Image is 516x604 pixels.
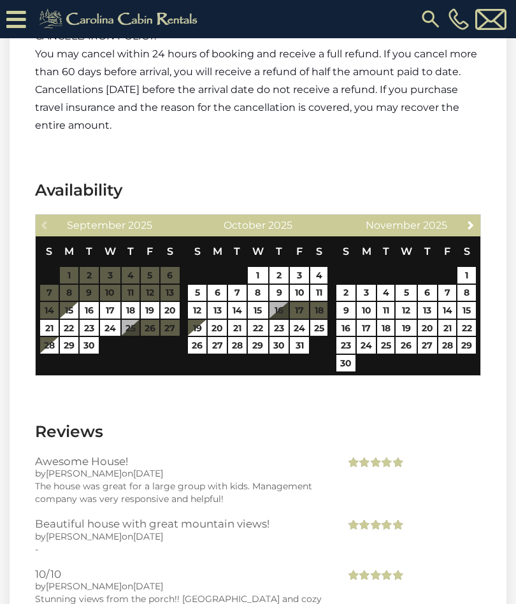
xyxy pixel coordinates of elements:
a: 20 [208,320,227,336]
a: 20 [161,302,180,319]
a: 26 [188,337,206,354]
a: 30 [80,337,99,354]
a: 24 [100,320,121,336]
a: 27 [418,337,437,354]
a: 26 [396,337,416,354]
a: 4 [377,285,394,301]
a: 21 [438,320,457,336]
a: 3 [290,267,309,284]
img: Khaki-logo.png [32,6,208,32]
a: 22 [60,320,78,336]
a: 28 [228,337,247,354]
a: 13 [208,302,227,319]
span: Wednesday [104,245,116,257]
span: Monday [64,245,74,257]
a: 8 [457,285,476,301]
a: 21 [40,320,59,336]
span: [DATE] [133,531,163,542]
a: 23 [80,320,99,336]
span: [DATE] [133,580,163,592]
a: 6 [418,285,437,301]
a: 17 [100,302,121,319]
span: Thursday [424,245,431,257]
a: 28 [438,337,457,354]
h3: Availability [35,179,481,201]
span: 2025 [268,219,292,231]
a: 23 [336,337,355,354]
span: Thursday [276,245,282,257]
span: Saturday [464,245,470,257]
a: 21 [228,320,247,336]
a: 11 [310,285,327,301]
a: 29 [457,337,476,354]
a: 9 [269,285,289,301]
a: 2 [336,285,355,301]
span: Wednesday [252,245,264,257]
a: 29 [248,337,268,354]
span: 2025 [128,219,152,231]
a: Next [463,217,479,233]
span: You may cancel within 24 hours of booking and receive a full refund. If you cancel more than 60 d... [35,48,477,131]
span: October [224,219,266,231]
a: 22 [457,320,476,336]
a: 25 [377,337,394,354]
span: [PERSON_NAME] [46,468,122,479]
a: 5 [188,285,206,301]
a: 10 [357,302,376,319]
div: The house was great for a large group with kids. Management company was very responsive and helpful! [35,480,326,505]
a: 17 [357,320,376,336]
a: 15 [457,302,476,319]
span: Tuesday [234,245,240,257]
h3: Awesome House! [35,456,326,467]
a: 23 [269,320,289,336]
a: 13 [418,302,437,319]
a: 2 [269,267,289,284]
a: 29 [60,337,78,354]
span: Monday [362,245,371,257]
a: 7 [228,285,247,301]
a: 30 [269,337,289,354]
span: Next [466,220,476,230]
a: 22 [248,320,268,336]
a: 7 [438,285,457,301]
a: 30 [336,355,355,371]
a: [PHONE_NUMBER] [445,8,472,30]
a: 12 [188,302,206,319]
div: by on [35,580,326,593]
a: 9 [336,302,355,319]
span: Sunday [194,245,201,257]
a: 24 [290,320,309,336]
a: 19 [396,320,416,336]
span: [PERSON_NAME] [46,531,122,542]
span: Friday [147,245,153,257]
span: Thursday [127,245,134,257]
span: Tuesday [383,245,389,257]
h3: Beautiful house with great mountain views! [35,518,326,529]
a: 1 [248,267,268,284]
span: September [67,219,125,231]
h3: Reviews [35,421,481,443]
span: Sunday [343,245,349,257]
span: [PERSON_NAME] [46,580,122,592]
span: November [366,219,420,231]
a: 31 [290,337,309,354]
span: Tuesday [86,245,92,257]
a: 12 [396,302,416,319]
a: 25 [310,320,327,336]
a: 5 [396,285,416,301]
div: by on [35,530,326,543]
span: Wednesday [401,245,412,257]
div: - [35,543,326,556]
a: 24 [357,337,376,354]
a: 14 [228,302,247,319]
a: 16 [336,320,355,336]
span: Saturday [167,245,173,257]
span: Sunday [46,245,52,257]
a: 19 [141,302,159,319]
a: 20 [418,320,437,336]
a: 6 [208,285,227,301]
img: search-regular.svg [419,8,442,31]
span: Friday [444,245,450,257]
a: 11 [377,302,394,319]
h3: 10/10 [35,568,326,580]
